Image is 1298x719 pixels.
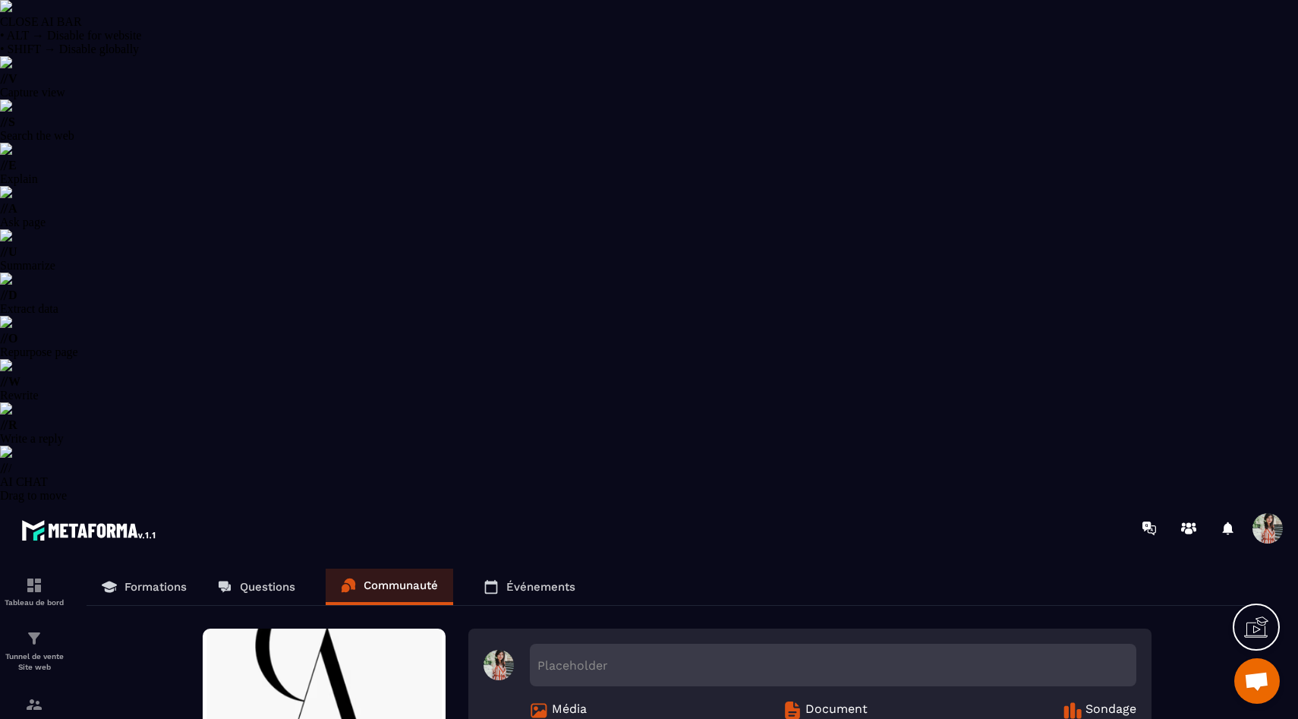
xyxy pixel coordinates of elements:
[25,629,43,648] img: formation
[364,579,438,592] p: Communauté
[530,644,1136,686] div: Placeholder
[1234,658,1280,704] a: Ouvrir le chat
[240,580,295,594] p: Questions
[25,695,43,714] img: formation
[87,569,202,605] a: Formations
[4,618,65,684] a: formationformationTunnel de vente Site web
[202,569,310,605] a: Questions
[506,580,575,594] p: Événements
[326,569,453,605] a: Communauté
[4,598,65,607] p: Tableau de bord
[4,651,65,673] p: Tunnel de vente Site web
[21,516,158,544] img: logo
[468,569,591,605] a: Événements
[4,565,65,618] a: formationformationTableau de bord
[25,576,43,594] img: formation
[124,580,187,594] p: Formations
